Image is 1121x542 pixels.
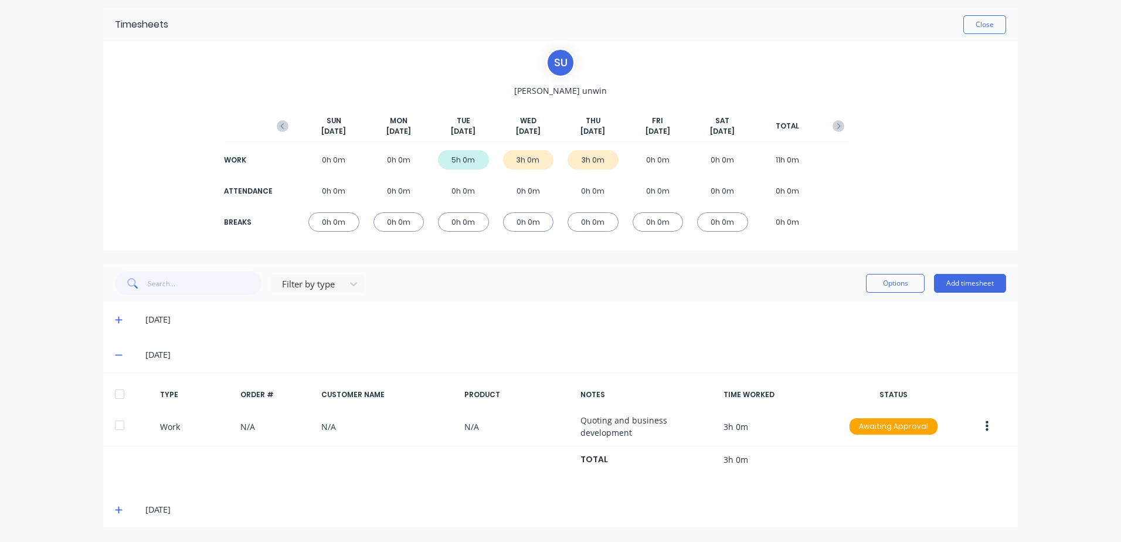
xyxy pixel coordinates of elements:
[438,212,489,232] div: 0h 0m
[308,181,359,201] div: 0h 0m
[321,126,346,137] span: [DATE]
[514,84,607,97] span: [PERSON_NAME] unwin
[464,389,571,400] div: PRODUCT
[160,389,232,400] div: TYPE
[633,150,684,170] div: 0h 0m
[586,116,600,126] span: THU
[697,212,748,232] div: 0h 0m
[308,212,359,232] div: 0h 0m
[568,150,619,170] div: 3h 0m
[850,418,937,435] div: Awaiting Approval
[633,181,684,201] div: 0h 0m
[503,150,554,170] div: 3h 0m
[963,15,1006,34] button: Close
[580,389,714,400] div: NOTES
[451,126,475,137] span: [DATE]
[762,150,813,170] div: 11h 0m
[145,348,1006,361] div: [DATE]
[697,150,748,170] div: 0h 0m
[840,389,947,400] div: STATUS
[145,503,1006,516] div: [DATE]
[710,126,735,137] span: [DATE]
[762,212,813,232] div: 0h 0m
[503,181,554,201] div: 0h 0m
[321,389,455,400] div: CUSTOMER NAME
[308,150,359,170] div: 0h 0m
[115,18,168,32] div: Timesheets
[568,212,619,232] div: 0h 0m
[723,389,830,400] div: TIME WORKED
[145,313,1006,326] div: [DATE]
[148,272,262,295] input: Search...
[224,186,271,197] div: ATTENDANCE
[373,150,424,170] div: 0h 0m
[652,116,663,126] span: FRI
[776,121,799,131] span: TOTAL
[580,126,605,137] span: [DATE]
[546,48,575,77] div: s u
[715,116,729,126] span: SAT
[520,116,536,126] span: WED
[866,274,925,293] button: Options
[373,181,424,201] div: 0h 0m
[390,116,407,126] span: MON
[438,181,489,201] div: 0h 0m
[568,181,619,201] div: 0h 0m
[224,217,271,228] div: BREAKS
[240,389,312,400] div: ORDER #
[934,274,1006,293] button: Add timesheet
[503,212,554,232] div: 0h 0m
[697,181,748,201] div: 0h 0m
[633,212,684,232] div: 0h 0m
[224,155,271,165] div: WORK
[516,126,541,137] span: [DATE]
[373,212,424,232] div: 0h 0m
[457,116,470,126] span: TUE
[762,181,813,201] div: 0h 0m
[327,116,341,126] span: SUN
[646,126,670,137] span: [DATE]
[386,126,411,137] span: [DATE]
[438,150,489,170] div: 5h 0m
